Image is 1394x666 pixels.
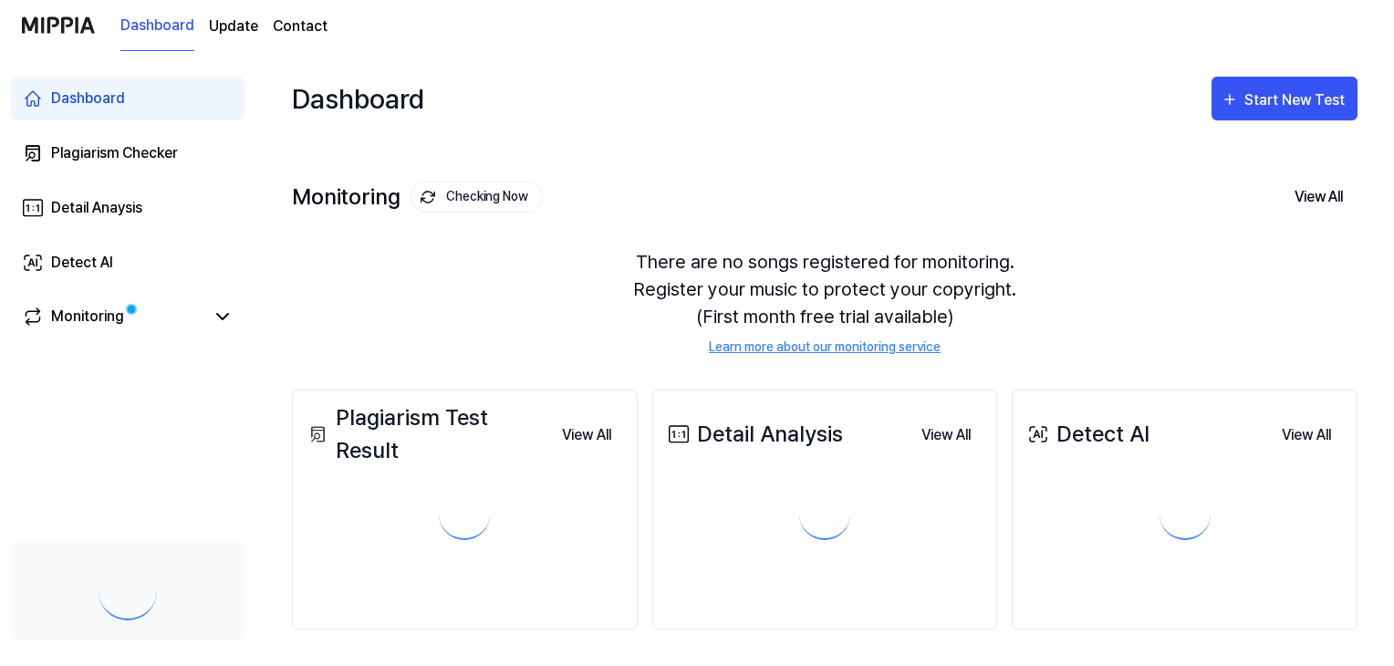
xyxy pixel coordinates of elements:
a: View All [1267,416,1346,453]
a: Plagiarism Checker [11,131,244,175]
button: View All [1280,178,1358,216]
a: Dashboard [120,1,194,51]
img: monitoring Icon [421,190,435,204]
button: View All [907,417,985,453]
div: Dashboard [51,88,125,109]
div: Dashboard [292,69,424,128]
a: View All [547,416,626,453]
a: Detect AI [11,241,244,285]
div: Detail Analysis [664,418,843,451]
div: Detect AI [51,252,113,274]
a: Dashboard [11,77,244,120]
div: Plagiarism Checker [51,142,178,164]
a: Learn more about our monitoring service [709,338,941,357]
div: Detect AI [1024,418,1150,451]
button: View All [1267,417,1346,453]
div: Monitoring [51,306,124,328]
div: There are no songs registered for monitoring. Register your music to protect your copyright. (Fir... [292,226,1358,379]
div: Detail Anaysis [51,197,142,219]
a: Detail Anaysis [11,186,244,230]
a: Contact [273,16,328,37]
a: Monitoring [22,306,204,328]
button: Start New Test [1212,77,1358,120]
div: Start New Test [1244,88,1348,112]
button: Checking Now [411,182,543,213]
a: Update [209,16,258,37]
a: View All [907,416,985,453]
div: Monitoring [292,182,543,213]
div: Plagiarism Test Result [304,401,547,467]
button: View All [547,417,626,453]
